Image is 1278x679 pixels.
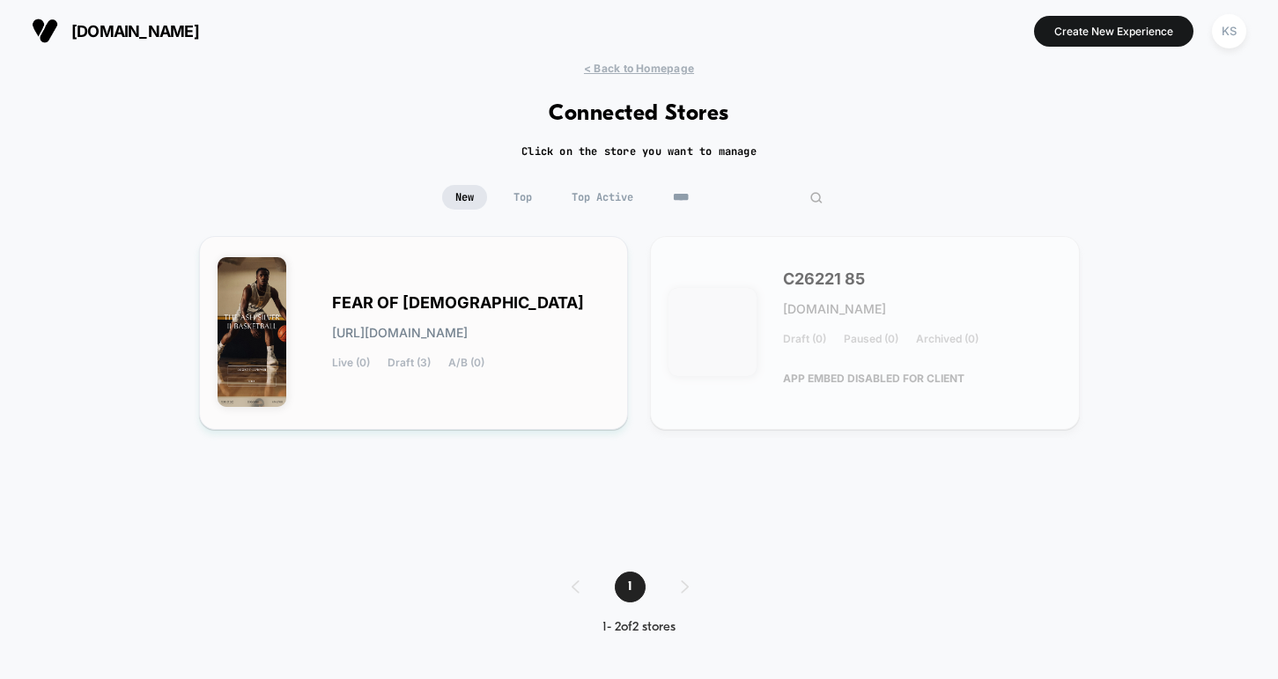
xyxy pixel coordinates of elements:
button: [DOMAIN_NAME] [26,17,204,45]
h2: Click on the store you want to manage [521,144,757,159]
button: KS [1207,13,1252,49]
span: New [442,185,487,210]
span: [URL][DOMAIN_NAME] [332,327,468,339]
span: [DOMAIN_NAME] [783,303,886,315]
span: Top Active [558,185,646,210]
span: FEAR OF [DEMOGRAPHIC_DATA] [332,297,584,309]
span: Draft (0) [783,333,826,345]
span: Paused (0) [844,333,898,345]
span: Draft (3) [388,357,431,369]
button: Create New Experience [1034,16,1193,47]
h1: Connected Stores [549,101,729,127]
div: 1 - 2 of 2 stores [554,620,724,635]
span: Archived (0) [916,333,979,345]
img: FEAR_OF_GOD [218,257,287,407]
span: 1 [615,572,646,602]
span: < Back to Homepage [584,62,694,75]
span: Top [500,185,545,210]
span: APP EMBED DISABLED FOR CLIENT [783,363,964,394]
div: KS [1212,14,1246,48]
span: A/B (0) [448,357,484,369]
img: C26221_85 [669,288,757,376]
span: Live (0) [332,357,370,369]
span: [DOMAIN_NAME] [71,22,199,41]
span: C26221 85 [783,273,865,285]
img: Visually logo [32,18,58,44]
img: edit [809,191,823,204]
